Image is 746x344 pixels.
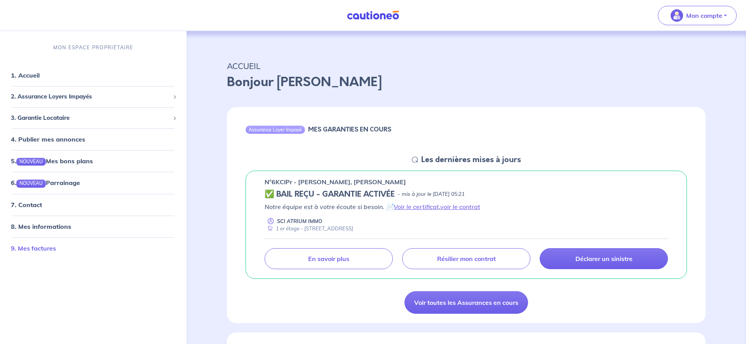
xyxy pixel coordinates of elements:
[3,175,183,190] div: 6.NOUVEAUParrainage
[11,135,85,143] a: 4. Publier mes annonces
[11,244,56,252] a: 9. Mes factures
[308,126,391,133] h6: MES GARANTIES EN COURS
[246,126,305,133] div: Assurance Loyer Impayé
[11,92,170,101] span: 2. Assurance Loyers Impayés
[11,157,93,165] a: 5.NOUVEAUMes bons plans
[658,6,737,25] button: illu_account_valid_menu.svgMon compte
[3,153,183,169] div: 5.NOUVEAUMes bons plans
[394,203,439,211] a: Voir le certificat
[440,203,480,211] a: voir le contrat
[265,202,668,211] p: Notre équipe est à votre écoute si besoin. 📄 ,
[11,71,40,79] a: 1. Accueil
[53,44,133,51] p: MON ESPACE PROPRIÉTAIRE
[11,113,170,122] span: 3. Garantie Locataire
[3,240,183,256] div: 9. Mes factures
[686,11,722,20] p: Mon compte
[11,222,71,230] a: 8. Mes informations
[227,73,706,92] p: Bonjour [PERSON_NAME]
[11,201,42,208] a: 7. Contact
[540,248,668,269] a: Déclarer un sinistre
[3,110,183,125] div: 3. Garantie Locataire
[265,190,668,199] div: state: CONTRACT-VALIDATED, Context: MORE-THAN-6-MONTHS,MAYBE-CERTIFICATE,RELATIONSHIP,LESSOR-DOCU...
[404,291,528,314] a: Voir toutes les Assurances en cours
[437,255,496,263] p: Résilier mon contrat
[421,155,521,164] h5: Les dernières mises à jours
[402,248,530,269] a: Résilier mon contrat
[265,177,406,187] p: n°6KClPr - [PERSON_NAME], [PERSON_NAME]
[3,197,183,212] div: 7. Contact
[344,10,402,20] img: Cautioneo
[3,67,183,83] div: 1. Accueil
[11,179,80,187] a: 6.NOUVEAUParrainage
[265,190,395,199] h5: ✅ BAIL REÇU - GARANTIE ACTIVÉE
[671,9,683,22] img: illu_account_valid_menu.svg
[3,218,183,234] div: 8. Mes informations
[265,248,393,269] a: En savoir plus
[3,131,183,147] div: 4. Publier mes annonces
[227,59,706,73] p: ACCUEIL
[308,255,349,263] p: En savoir plus
[277,218,322,225] p: SCI ATRIUM IMMO
[3,89,183,104] div: 2. Assurance Loyers Impayés
[575,255,633,263] p: Déclarer un sinistre
[398,190,465,198] p: - mis à jour le [DATE] 05:21
[265,225,353,232] div: 1 er étage - [STREET_ADDRESS]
